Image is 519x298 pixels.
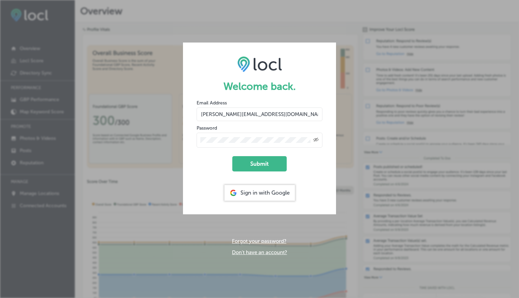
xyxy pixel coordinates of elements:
[197,80,322,93] h1: Welcome back.
[232,249,287,255] a: Don't have an account?
[313,137,319,143] span: Toggle password visibility
[197,125,217,131] label: Password
[232,238,286,244] a: Forgot your password?
[232,156,287,171] button: Submit
[197,100,227,106] label: Email Address
[237,56,282,72] img: LOCL logo
[224,185,295,201] div: Sign in with Google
